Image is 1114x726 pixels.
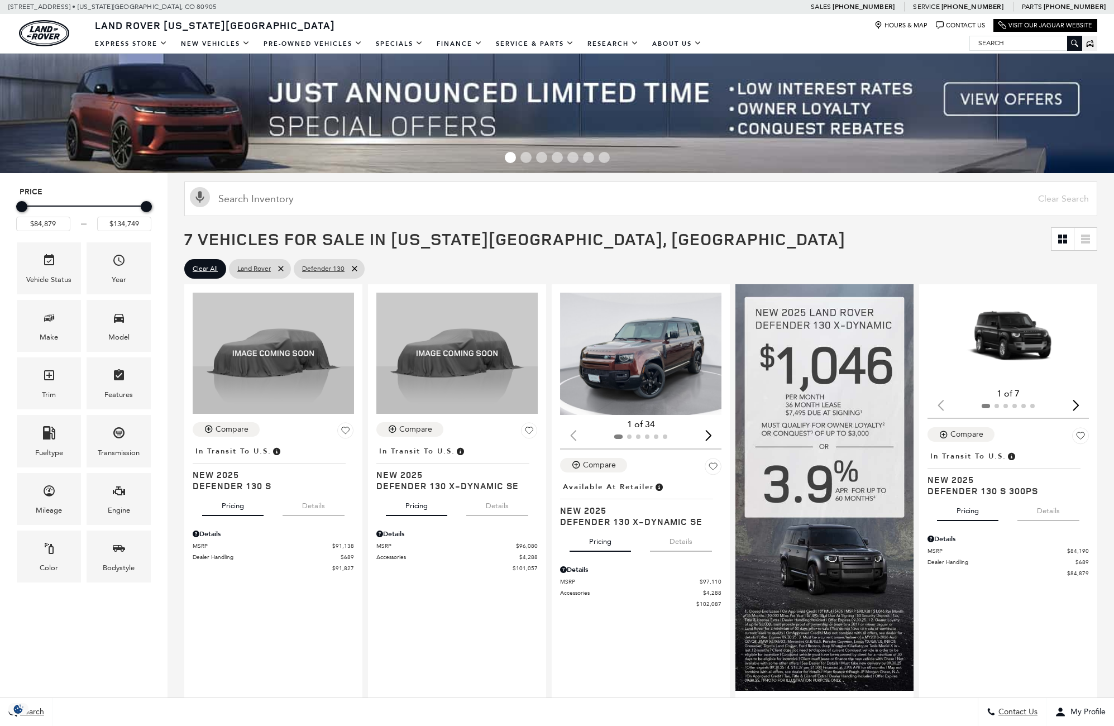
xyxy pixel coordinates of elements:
[560,565,721,575] div: Pricing Details - Defender 130 X-Dynamic SE
[112,251,126,274] span: Year
[271,445,281,457] span: Vehicle has shipped from factory of origin. Estimated time of delivery to Retailer is on average ...
[16,201,27,212] div: Minimum Price
[17,357,81,409] div: TrimTrim
[376,553,538,561] a: Accessories $4,288
[376,422,443,437] button: Compare Vehicle
[560,600,721,608] a: $102,087
[332,564,354,572] span: $91,827
[505,152,516,163] span: Go to slide 1
[583,152,594,163] span: Go to slide 6
[1067,547,1089,555] span: $84,190
[560,479,721,527] a: Available at RetailerNew 2025Defender 130 X-Dynamic SE
[927,427,995,442] button: Compare Vehicle
[466,491,528,516] button: details tab
[560,293,723,415] img: 2025 Land Rover Defender 130 X-Dynamic SE 1
[193,529,354,539] div: Pricing Details - Defender 130 S
[87,300,151,352] div: ModelModel
[376,542,516,550] span: MSRP
[560,293,723,415] div: 1 / 2
[560,505,713,516] span: New 2025
[6,703,31,715] img: Opt-Out Icon
[376,469,529,480] span: New 2025
[87,357,151,409] div: FeaturesFeatures
[654,481,664,493] span: Vehicle is in stock and ready for immediate delivery. Due to demand, availability is subject to c...
[519,553,538,561] span: $4,288
[1022,3,1042,11] span: Parts
[42,389,56,401] div: Trim
[563,481,654,493] span: Available at Retailer
[1068,393,1083,417] div: Next slide
[376,293,538,414] img: 2025 Land Rover Defender 130 X-Dynamic SE
[1072,427,1089,448] button: Save Vehicle
[332,542,354,550] span: $91,138
[376,553,519,561] span: Accessories
[376,443,538,491] a: In Transit to U.S.New 2025Defender 130 X-Dynamic SE
[927,558,1089,566] a: Dealer Handling $689
[193,262,218,276] span: Clear All
[193,422,260,437] button: Compare Vehicle
[560,577,721,586] a: MSRP $97,110
[95,18,335,32] span: Land Rover [US_STATE][GEOGRAPHIC_DATA]
[112,274,126,286] div: Year
[646,34,709,54] a: About Us
[811,3,831,11] span: Sales
[1075,558,1089,566] span: $689
[103,562,135,574] div: Bodystyle
[17,473,81,525] div: MileageMileage
[927,547,1067,555] span: MSRP
[16,197,151,231] div: Price
[87,242,151,294] div: YearYear
[927,547,1089,555] a: MSRP $84,190
[520,152,532,163] span: Go to slide 2
[833,2,895,11] a: [PHONE_NUMBER]
[19,20,69,46] img: Land Rover
[112,481,126,504] span: Engine
[193,293,354,414] img: 2025 Land Rover Defender 130 S
[20,187,148,197] h5: Price
[570,527,631,552] button: pricing tab
[6,703,31,715] section: Click to Open Cookie Consent Modal
[950,429,983,440] div: Compare
[379,445,455,457] span: In Transit to U.S.
[112,423,126,446] span: Transmission
[599,152,610,163] span: Go to slide 7
[376,529,538,539] div: Pricing Details - Defender 130 X-Dynamic SE
[35,447,63,459] div: Fueltype
[513,564,538,572] span: $101,057
[8,3,217,11] a: [STREET_ADDRESS] • [US_STATE][GEOGRAPHIC_DATA], CO 80905
[42,308,56,331] span: Make
[489,34,581,54] a: Service & Parts
[937,496,998,521] button: pricing tab
[455,445,465,457] span: Vehicle has shipped from factory of origin. Estimated time of delivery to Retailer is on average ...
[998,21,1092,30] a: Visit Our Jaguar Website
[17,415,81,467] div: FueltypeFueltype
[87,531,151,582] div: BodystyleBodystyle
[42,251,56,274] span: Vehicle
[650,527,712,552] button: details tab
[560,589,721,597] a: Accessories $4,288
[87,415,151,467] div: TransmissionTransmission
[552,152,563,163] span: Go to slide 4
[88,18,342,32] a: Land Rover [US_STATE][GEOGRAPHIC_DATA]
[88,34,709,54] nav: Main Navigation
[996,708,1037,717] span: Contact Us
[1066,708,1106,717] span: My Profile
[927,474,1080,485] span: New 2025
[560,418,721,431] div: 1 of 34
[703,589,721,597] span: $4,288
[930,450,1006,462] span: In Transit to U.S.
[193,542,332,550] span: MSRP
[701,423,716,448] div: Next slide
[927,569,1089,577] a: $84,879
[376,480,529,491] span: Defender 130 X-Dynamic SE
[193,443,354,491] a: In Transit to U.S.New 2025Defender 130 S
[567,152,578,163] span: Go to slide 5
[184,181,1097,216] input: Search Inventory
[874,21,927,30] a: Hours & Map
[1044,2,1106,11] a: [PHONE_NUMBER]
[705,458,721,479] button: Save Vehicle
[521,422,538,443] button: Save Vehicle
[927,293,1091,384] div: 1 / 2
[19,20,69,46] a: land-rover
[36,504,62,517] div: Mileage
